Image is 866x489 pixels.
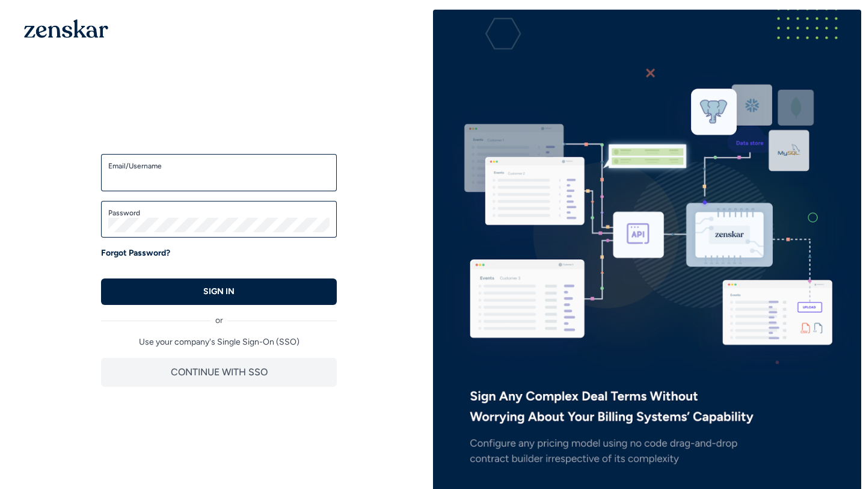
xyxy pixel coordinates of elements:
[203,286,235,298] p: SIGN IN
[101,305,337,327] div: or
[24,19,108,38] img: 1OGAJ2xQqyY4LXKgY66KYq0eOWRCkrZdAb3gUhuVAqdWPZE9SRJmCz+oDMSn4zDLXe31Ii730ItAGKgCKgCCgCikA4Av8PJUP...
[101,358,337,387] button: CONTINUE WITH SSO
[101,336,337,348] p: Use your company's Single Sign-On (SSO)
[101,247,170,259] a: Forgot Password?
[101,278,337,305] button: SIGN IN
[108,161,330,171] label: Email/Username
[108,208,330,218] label: Password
